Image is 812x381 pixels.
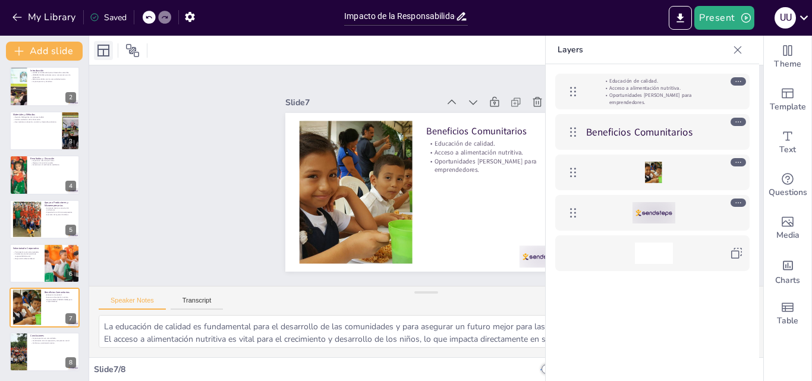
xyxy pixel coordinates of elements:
[555,195,750,231] div: https://cdn.sendsteps.com/images/logo/sendsteps_logo_white.pnghttps://cdn.sendsteps.com/images/lo...
[764,250,811,292] div: Add charts and graphs
[99,315,754,348] textarea: La educación de calidad es fundamental para el desarrollo de las comunidades y para asegurar un f...
[430,149,556,184] p: Acceso a alimentación nutritiva.
[555,114,750,150] div: Beneficios Comunitarios
[65,181,76,191] div: 4
[775,7,796,29] div: U U
[30,78,76,80] p: Relaciones sólidas con las comunidades locales.
[764,78,811,121] div: Add ready made slides
[779,143,796,156] span: Text
[603,92,705,106] p: Oportunidades [PERSON_NAME] para emprendedores.
[65,313,76,324] div: 7
[30,342,76,344] p: Confianza y participación activa.
[10,111,80,150] div: 3
[30,74,76,78] p: [PERSON_NAME] se destaca por su compromiso con la educación.
[65,92,76,103] div: 2
[775,274,800,287] span: Charts
[30,71,76,74] p: La RSE es fundamental para el desarrollo sostenible.
[764,207,811,250] div: Add images, graphics, shapes or video
[13,251,41,253] p: Participación activa de empleados.
[777,314,798,328] span: Table
[65,357,76,368] div: 8
[30,68,76,72] p: Introducción
[770,100,806,114] span: Template
[432,140,558,175] p: Educación de calidad.
[45,294,76,297] p: Educación de calidad.
[555,155,750,190] div: https://cdn.sendsteps.com/images/slides/2025_25_09_04_37-qA-u1t99tOHUyV0m.jpeg
[10,155,80,194] div: 4
[94,364,540,375] div: Slide 7 / 8
[30,339,76,342] p: Combinación de rol empresarial y compromiso social.
[30,333,76,337] p: Conclusiones
[603,84,705,92] p: Acceso a alimentación nutritiva.
[94,41,113,60] div: Layout
[669,6,692,30] button: Export to PowerPoint
[45,297,76,299] p: Acceso a alimentación nutritiva.
[30,157,76,160] p: Resultados y Discusión
[171,297,224,310] button: Transcript
[764,36,811,78] div: Change the overall theme
[694,6,754,30] button: Present
[10,200,80,239] div: 5
[10,332,80,371] div: 8
[13,253,41,257] p: Fortalecimiento del sentido de responsabilidad social.
[9,8,81,27] button: My Library
[65,269,76,279] div: 6
[45,299,76,303] p: Oportunidades [PERSON_NAME] para emprendedores.
[555,74,750,109] div: Educación de calidad.Acceso a alimentación nutritiva.Oportunidades [PERSON_NAME] para emprendedores.
[303,69,455,112] div: Slide 7
[774,58,801,71] span: Theme
[603,77,705,84] p: Educación de calidad.
[30,337,76,339] p: Impacto positivo en comunidades.
[434,125,561,165] p: Beneficios Comunitarios
[30,164,76,166] p: Aumento en el rendimiento académico.
[90,12,127,23] div: Saved
[764,164,811,207] div: Get real-time input from your audience
[586,125,721,139] p: Beneficios Comunitarios
[10,244,80,283] div: 6
[764,292,811,335] div: Add a table
[65,136,76,147] div: 3
[10,288,80,327] div: 7
[13,116,59,119] p: Revisión bibliográfica de informes de RSE.
[30,80,76,83] p: Impacto positivo y duradero.
[764,121,811,164] div: Add text boxes
[776,229,800,242] span: Media
[45,201,76,207] p: Apoyo a Productores y Microempresarias
[427,157,555,200] p: Oportunidades [PERSON_NAME] para emprendedores.
[45,207,76,211] p: Asistencia técnica a más de 300 productores.
[13,247,41,250] p: Voluntariado Corporativo
[13,257,41,260] p: Mejora del ambiente laboral.
[775,6,796,30] button: U U
[13,118,59,121] p: Análisis cualitativo de la información.
[6,42,83,61] button: Add slide
[65,225,76,235] div: 5
[99,297,166,310] button: Speaker Notes
[13,121,59,123] p: Ejes temáticos: educación, nutrición y desarrollo productivo.
[45,211,76,213] p: Capacitación a 120 microempresarias.
[13,113,59,116] p: Materiales y Métodos
[45,291,76,294] p: Beneficios Comunitarios
[344,8,455,25] input: Insert title
[45,213,76,216] p: Aumento de ingresos familiares.
[558,36,728,64] p: Layers
[30,162,76,164] p: Mejora en la nutrición escolar.
[769,186,807,199] span: Questions
[30,160,76,162] p: Impacto en más de 6,100 niños.
[10,67,80,106] div: 2
[125,43,140,58] span: Position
